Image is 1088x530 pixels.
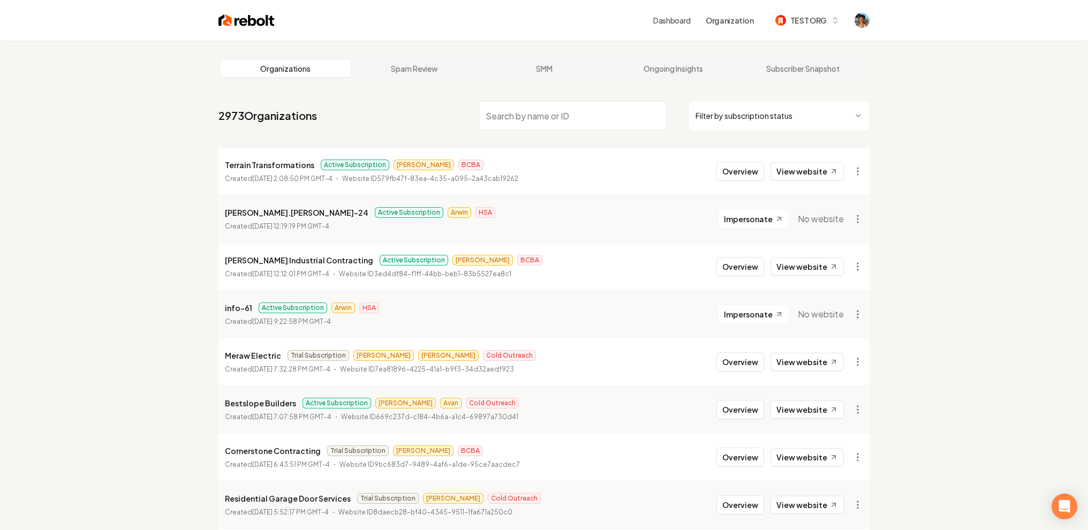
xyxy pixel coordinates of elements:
[517,255,542,266] span: BCBA
[359,302,379,313] span: HSA
[488,493,541,504] span: Cold Outreach
[225,492,351,505] p: Residential Garage Door Services
[394,160,454,170] span: [PERSON_NAME]
[225,459,330,470] p: Created
[393,445,454,456] span: [PERSON_NAME]
[225,412,331,422] p: Created
[423,493,483,504] span: [PERSON_NAME]
[375,207,443,218] span: Active Subscription
[218,13,275,28] img: Rebolt Logo
[225,221,329,232] p: Created
[716,400,764,419] button: Overview
[375,398,436,408] span: [PERSON_NAME]
[225,316,331,327] p: Created
[380,255,448,266] span: Active Subscription
[770,448,844,466] a: View website
[225,507,329,518] p: Created
[716,162,764,181] button: Overview
[418,350,479,361] span: [PERSON_NAME]
[458,160,483,170] span: BCBA
[770,496,844,514] a: View website
[225,349,281,362] p: Meraw Electric
[338,507,512,518] p: Website ID 8daecb28-bf40-4345-9511-1fa671a250c0
[327,445,389,456] span: Trial Subscription
[699,11,760,30] button: Organization
[252,270,329,278] time: [DATE] 12:12:01 PM GMT-4
[331,302,355,313] span: Arwin
[479,101,667,131] input: Search by name or ID
[855,13,870,28] img: Aditya Nair
[483,350,536,361] span: Cold Outreach
[339,269,511,279] p: Website ID 3ed4df84-f1ff-44bb-beb1-83b5527ea8c1
[790,15,827,26] span: TEST ORG
[225,254,373,267] p: [PERSON_NAME] Industrial Contracting
[221,60,350,77] a: Organizations
[770,400,844,419] a: View website
[738,60,867,77] a: Subscriber Snapshot
[448,207,471,218] span: Arwin
[252,508,329,516] time: [DATE] 5:52:17 PM GMT-4
[341,412,518,422] p: Website ID 669c237d-c184-4b6a-a1c4-69897a730d41
[609,60,738,77] a: Ongoing Insights
[440,398,462,408] span: Avan
[452,255,513,266] span: [PERSON_NAME]
[321,160,389,170] span: Active Subscription
[775,15,786,26] img: TEST ORG
[716,448,764,467] button: Overview
[340,364,514,375] p: Website ID 7ea81896-4225-41a1-b9f3-34d32aedf923
[855,13,870,28] button: Open user button
[252,317,331,325] time: [DATE] 9:22:58 PM GMT-4
[225,158,314,171] p: Terrain Transformations
[252,413,331,421] time: [DATE] 7:07:58 PM GMT-4
[252,222,329,230] time: [DATE] 12:19:19 PM GMT-4
[798,308,844,321] span: No website
[259,302,327,313] span: Active Subscription
[770,353,844,371] a: View website
[716,257,764,276] button: Overview
[716,495,764,514] button: Overview
[718,305,789,324] button: Impersonate
[225,301,252,314] p: info-61
[724,309,773,320] span: Impersonate
[350,60,480,77] a: Spam Review
[303,398,371,408] span: Active Subscription
[475,207,495,218] span: HSA
[770,162,844,180] a: View website
[225,397,296,410] p: Bestslope Builders
[798,213,844,225] span: No website
[353,350,414,361] span: [PERSON_NAME]
[225,444,321,457] p: Cornerstone Contracting
[718,209,789,229] button: Impersonate
[1052,494,1077,519] div: Open Intercom Messenger
[252,175,333,183] time: [DATE] 2:08:50 PM GMT-4
[653,15,691,26] a: Dashboard
[339,459,520,470] p: Website ID 9bc683d7-9489-4af6-a1de-95ce7aacdec7
[225,206,368,219] p: [PERSON_NAME].[PERSON_NAME]-24
[225,269,329,279] p: Created
[466,398,519,408] span: Cold Outreach
[342,173,518,184] p: Website ID 579fb47f-83ea-4c35-a095-2a43cab19262
[218,108,317,123] a: 2973Organizations
[357,493,419,504] span: Trial Subscription
[225,173,333,184] p: Created
[225,364,330,375] p: Created
[724,214,773,224] span: Impersonate
[770,258,844,276] a: View website
[716,352,764,372] button: Overview
[288,350,349,361] span: Trial Subscription
[479,60,609,77] a: SMM
[252,460,330,468] time: [DATE] 6:43:51 PM GMT-4
[252,365,330,373] time: [DATE] 7:32:28 PM GMT-4
[458,445,483,456] span: BCBA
